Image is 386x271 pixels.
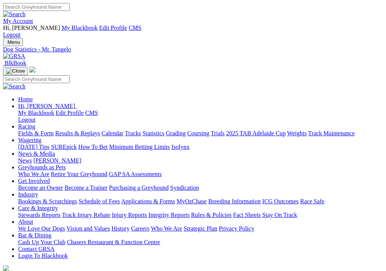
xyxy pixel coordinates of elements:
[18,103,75,109] span: Hi, [PERSON_NAME]
[78,198,120,204] a: Schedule of Fees
[3,31,20,38] a: Logout
[5,60,26,66] span: BlkBook
[51,144,77,150] a: SUREpick
[171,144,189,150] a: Isolynx
[18,239,383,246] div: Bar & Dining
[109,144,170,150] a: Minimum Betting Limits
[78,144,108,150] a: How To Bet
[18,239,65,245] a: Cash Up Your Club
[287,130,307,136] a: Weights
[33,157,81,164] a: [PERSON_NAME]
[51,171,108,177] a: Retire Your Greyhound
[18,171,383,178] div: Greyhounds as Pets
[151,225,182,232] a: Who We Are
[66,225,110,232] a: Vision and Values
[8,39,20,45] span: Menu
[18,246,54,252] a: Contact GRSA
[18,212,383,218] div: Care & Integrity
[184,225,217,232] a: Strategic Plan
[18,232,51,238] a: Bar & Dining
[121,198,175,204] a: Applications & Forms
[18,157,32,164] a: News
[18,157,383,164] div: News & Media
[125,130,141,136] a: Tracks
[112,212,147,218] a: Injury Reports
[18,123,35,130] a: Racing
[3,18,33,24] a: My Account
[3,83,26,90] img: Search
[3,3,70,11] input: Search
[109,171,162,177] a: GAP SA Assessments
[101,130,123,136] a: Calendar
[3,11,26,18] img: Search
[187,130,209,136] a: Coursing
[18,191,38,198] a: Industry
[3,75,70,83] input: Search
[18,96,33,102] a: Home
[3,25,60,31] span: Hi, [PERSON_NAME]
[18,144,49,150] a: [DATE] Tips
[131,225,149,232] a: Careers
[18,103,77,109] a: Hi, [PERSON_NAME]
[3,46,383,53] a: Dog Statistics - Mr. Tangelo
[6,68,25,74] img: Close
[211,130,225,136] a: Trials
[18,218,33,225] a: About
[18,164,66,170] a: Greyhounds as Pets
[18,184,63,191] a: Become an Owner
[208,198,261,204] a: Breeding Information
[67,239,160,245] a: Chasers Restaurant & Function Centre
[18,252,68,259] a: Login To Blackbook
[18,198,383,205] div: Industry
[29,67,35,73] img: logo-grsa-white.png
[18,205,58,211] a: Care & Integrity
[18,130,54,136] a: Fields & Form
[18,212,60,218] a: Stewards Reports
[166,130,186,136] a: Grading
[18,198,77,204] a: Bookings & Scratchings
[109,184,169,191] a: Purchasing a Greyhound
[18,137,42,143] a: Wagering
[65,184,108,191] a: Become a Trainer
[18,178,50,184] a: Get Involved
[177,198,207,204] a: MyOzChase
[18,184,383,191] div: Get Involved
[170,184,199,191] a: Syndication
[143,130,165,136] a: Statistics
[56,110,84,116] a: Edit Profile
[62,25,98,31] a: My Blackbook
[219,225,254,232] a: Privacy Policy
[262,198,298,204] a: ICG Outcomes
[129,25,141,31] a: CMS
[18,171,49,177] a: Who We Are
[18,225,65,232] a: We Love Our Dogs
[3,25,383,38] div: My Account
[18,144,383,150] div: Wagering
[300,198,324,204] a: Race Safe
[62,212,110,218] a: Track Injury Rebate
[85,110,98,116] a: CMS
[308,130,355,136] a: Track Maintenance
[3,60,26,66] a: BlkBook
[18,225,383,232] div: About
[18,110,54,116] a: My Blackbook
[3,67,28,75] button: Toggle navigation
[18,110,383,123] div: Hi, [PERSON_NAME]
[18,116,35,123] a: Logout
[99,25,127,31] a: Edit Profile
[18,130,383,137] div: Racing
[3,38,23,46] button: Toggle navigation
[191,212,232,218] a: Rules & Policies
[55,130,100,136] a: Results & Replays
[111,225,129,232] a: History
[3,53,25,60] img: GRSA
[226,130,286,136] a: 2025 TAB Adelaide Cup
[262,212,297,218] a: Stay On Track
[18,150,55,157] a: News & Media
[148,212,189,218] a: Integrity Reports
[233,212,261,218] a: Fact Sheets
